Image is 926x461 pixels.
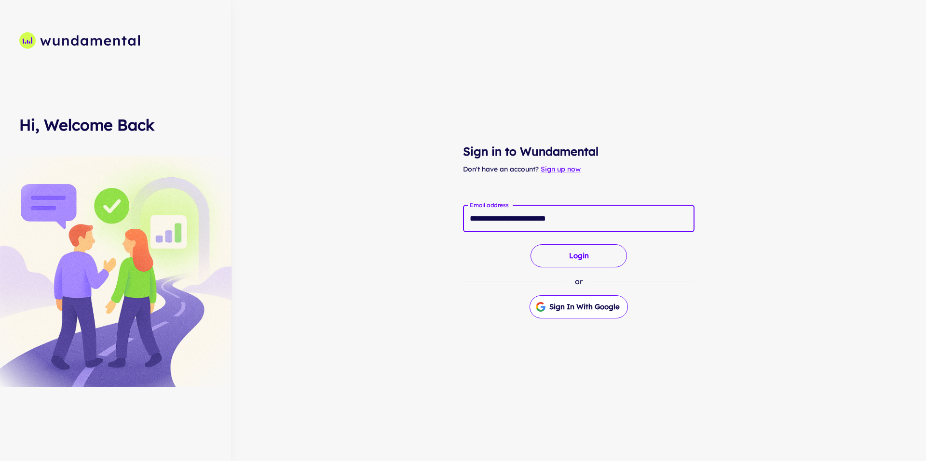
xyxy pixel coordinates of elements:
p: or [575,276,583,287]
button: Sign in with Google [530,295,628,318]
label: Email address [470,201,509,209]
a: Sign up now [541,165,581,173]
button: Login [531,244,627,267]
p: Don't have an account? [463,164,694,174]
h4: Sign in to Wundamental [463,143,694,160]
